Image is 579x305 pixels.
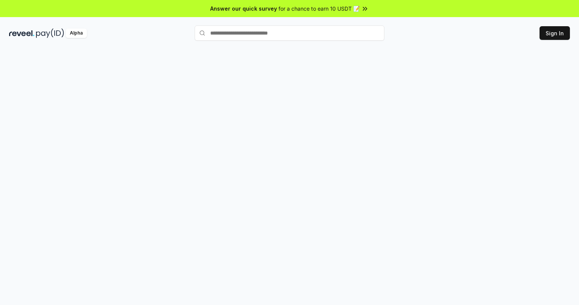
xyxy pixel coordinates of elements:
span: Answer our quick survey [210,5,277,13]
div: Alpha [66,28,87,38]
img: reveel_dark [9,28,35,38]
button: Sign In [540,26,570,40]
span: for a chance to earn 10 USDT 📝 [278,5,360,13]
img: pay_id [36,28,64,38]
